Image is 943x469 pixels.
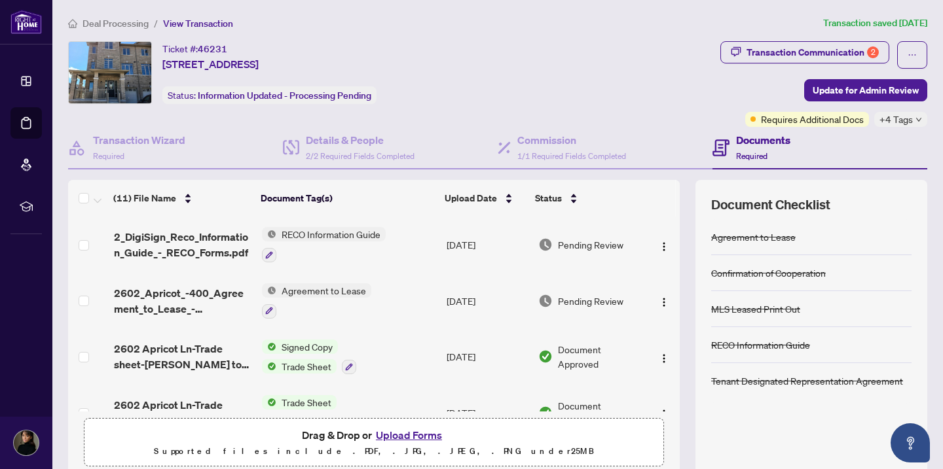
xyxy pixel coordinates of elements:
span: Document Checklist [711,196,830,214]
button: Status IconSigned CopyStatus IconTrade Sheet [262,339,356,375]
span: [STREET_ADDRESS] [162,56,259,72]
img: Document Status [538,406,553,420]
span: down [915,116,922,123]
span: 2/2 Required Fields Completed [306,151,415,161]
span: Required [736,151,767,161]
button: Logo [654,346,675,367]
img: Logo [659,409,669,419]
span: Deal Processing [83,18,149,29]
img: Document Status [538,237,553,252]
div: Confirmation of Cooperation [711,266,826,280]
span: Required [93,151,124,161]
button: Logo [654,402,675,423]
span: Upload Date [445,191,497,205]
div: Agreement to Lease [711,230,796,244]
img: Status Icon [262,395,276,409]
span: 2602_Apricot_-400_Agreement_to_Lease_-_Residential_-_OREA__1_ 1.pdf [114,285,251,317]
img: Logo [659,353,669,364]
div: RECO Information Guide [711,338,810,352]
span: RECO Information Guide [276,227,386,241]
h4: Commission [517,132,626,148]
span: Trade Sheet [276,359,337,373]
td: [DATE] [441,217,533,273]
div: Ticket #: [162,41,227,56]
img: Logo [659,241,669,252]
span: Update for Admin Review [813,80,919,101]
th: Status [530,180,644,217]
div: 2 [867,46,879,58]
span: Drag & Drop or [302,426,446,443]
div: Transaction Communication [747,42,879,63]
img: Status Icon [262,359,276,373]
h4: Transaction Wizard [93,132,185,148]
th: Document Tag(s) [255,180,439,217]
span: Document Approved [558,342,642,371]
span: Status [535,191,562,205]
div: Tenant Designated Representation Agreement [711,373,903,388]
span: home [68,19,77,28]
h4: Details & People [306,132,415,148]
span: Drag & Drop orUpload FormsSupported files include .PDF, .JPG, .JPEG, .PNG under25MB [84,419,663,467]
img: Status Icon [262,283,276,298]
span: Agreement to Lease [276,283,371,298]
button: Transaction Communication2 [720,41,889,63]
td: [DATE] [441,329,533,385]
img: IMG-E12292128_1.jpg [69,42,151,103]
td: [DATE] [441,385,533,441]
td: [DATE] [441,273,533,329]
span: 2602 Apricot Ln-Trade sheet-[PERSON_NAME] to review 1.pdf [114,341,251,372]
img: Logo [659,297,669,307]
img: Status Icon [262,227,276,241]
li: / [154,16,158,31]
img: Profile Icon [14,430,39,455]
button: Logo [654,290,675,311]
span: ellipsis [908,50,917,60]
th: (11) File Name [108,180,255,217]
button: Logo [654,234,675,255]
span: View Transaction [163,18,233,29]
img: Document Status [538,349,553,364]
img: logo [10,10,42,34]
span: Signed Copy [276,339,338,354]
article: Transaction saved [DATE] [823,16,927,31]
span: 46231 [198,43,227,55]
span: Pending Review [558,294,623,308]
span: (11) File Name [113,191,176,205]
span: Requires Additional Docs [761,112,864,126]
button: Open asap [891,423,930,462]
span: Pending Review [558,237,623,252]
button: Update for Admin Review [804,79,927,101]
button: Status IconTrade Sheet [262,395,358,430]
h4: Documents [736,132,790,148]
span: 2602 Apricot Ln-Trade sheet-[PERSON_NAME] to review.pdf [114,397,251,428]
button: Status IconRECO Information Guide [262,227,386,262]
button: Upload Forms [372,426,446,443]
span: Trade Sheet [276,395,337,409]
img: Document Status [538,294,553,308]
span: 2_DigiSign_Reco_Information_Guide_-_RECO_Forms.pdf [114,229,251,260]
img: Status Icon [262,339,276,354]
span: Information Updated - Processing Pending [198,90,371,101]
div: Status: [162,86,377,104]
div: MLS Leased Print Out [711,302,800,316]
span: +4 Tags [879,112,913,127]
p: Supported files include .PDF, .JPG, .JPEG, .PNG under 25 MB [92,443,656,459]
span: Document Approved [558,398,642,427]
th: Upload Date [439,180,530,217]
span: 1/1 Required Fields Completed [517,151,626,161]
button: Status IconAgreement to Lease [262,283,371,319]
